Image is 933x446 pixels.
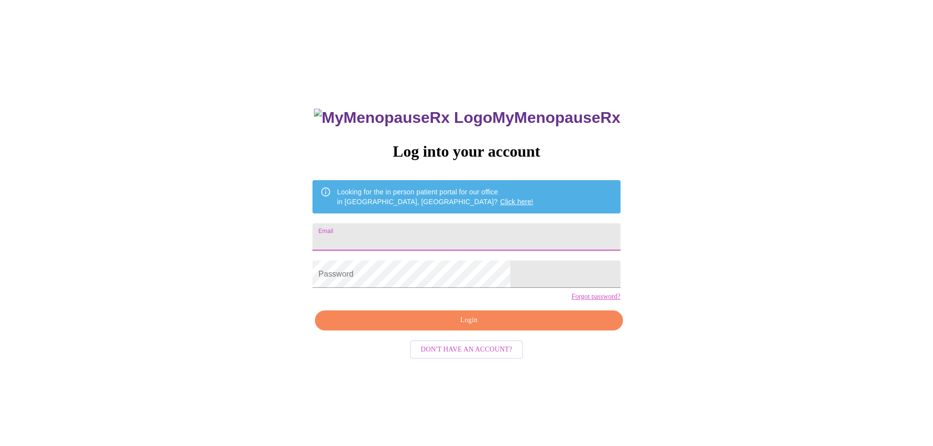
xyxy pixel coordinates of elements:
img: MyMenopauseRx Logo [314,109,492,127]
button: Don't have an account? [410,340,523,359]
h3: Log into your account [312,142,620,161]
a: Click here! [500,198,533,206]
a: Forgot password? [572,293,621,301]
span: Don't have an account? [421,344,512,356]
h3: MyMenopauseRx [314,109,621,127]
button: Login [315,310,622,330]
span: Login [326,314,611,327]
a: Don't have an account? [407,345,526,353]
div: Looking for the in person patient portal for our office in [GEOGRAPHIC_DATA], [GEOGRAPHIC_DATA]? [337,183,533,211]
